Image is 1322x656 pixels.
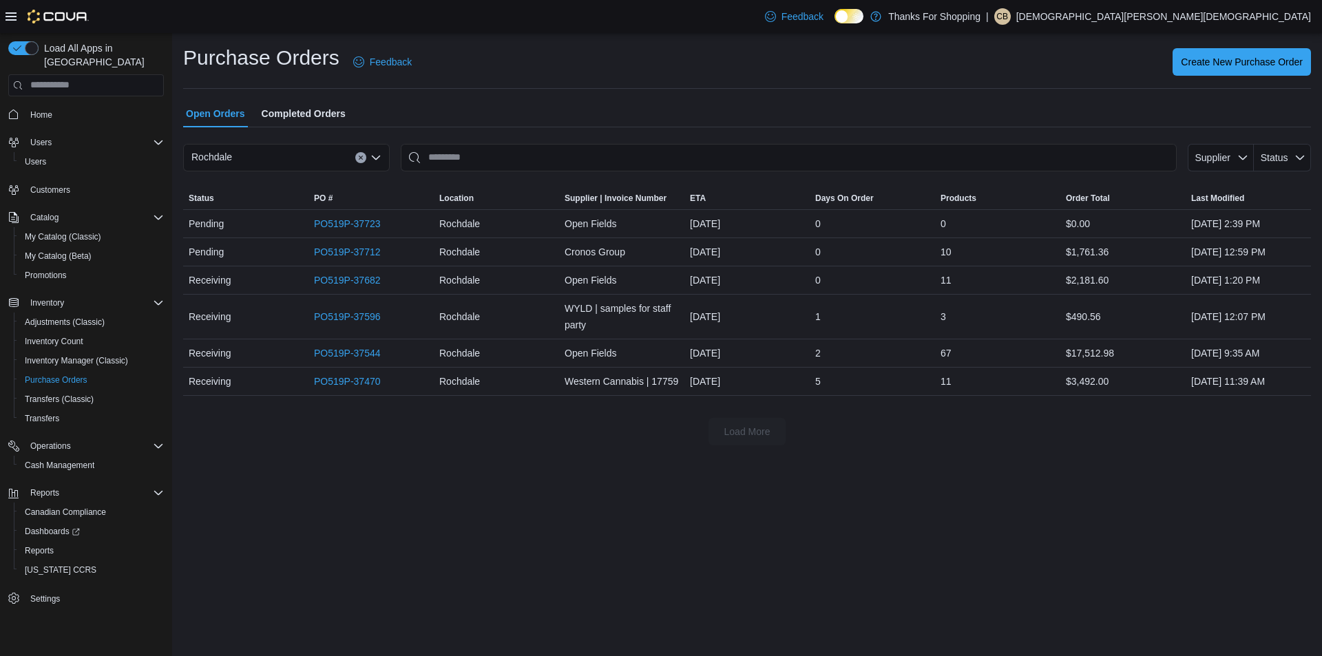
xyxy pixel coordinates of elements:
span: Promotions [25,270,67,281]
div: $1,761.36 [1060,238,1186,266]
span: Catalog [25,209,164,226]
span: Transfers (Classic) [19,391,164,408]
span: Settings [30,593,60,604]
button: Transfers [14,409,169,428]
button: Inventory Count [14,332,169,351]
div: $0.00 [1060,210,1186,237]
a: Transfers (Classic) [19,391,99,408]
button: Reports [25,485,65,501]
button: Supplier | Invoice Number [559,187,684,209]
button: Inventory [3,293,169,313]
button: Adjustments (Classic) [14,313,169,332]
button: Reports [14,541,169,560]
span: Completed Orders [262,100,346,127]
span: Load More [724,425,770,438]
p: Thanks For Shopping [888,8,980,25]
div: [DATE] 9:35 AM [1186,339,1311,367]
span: Receiving [189,345,231,361]
button: [US_STATE] CCRS [14,560,169,580]
span: Dashboards [25,526,80,537]
span: Settings [25,589,164,606]
span: Receiving [189,308,231,325]
span: Status [189,193,214,204]
button: Users [25,134,57,151]
div: Open Fields [559,266,684,294]
nav: Complex example [8,99,164,644]
span: Load All Apps in [GEOGRAPHIC_DATA] [39,41,164,69]
a: Promotions [19,267,72,284]
button: Supplier [1188,144,1254,171]
span: 1 [815,308,821,325]
button: Open list of options [370,152,381,163]
input: This is a search bar. After typing your query, hit enter to filter the results lower in the page. [401,144,1177,171]
button: Promotions [14,266,169,285]
img: Cova [28,10,89,23]
span: PO # [314,193,333,204]
span: Days On Order [815,193,874,204]
span: Supplier | Invoice Number [565,193,667,204]
span: 5 [815,373,821,390]
button: Products [935,187,1060,209]
div: [DATE] [684,266,810,294]
a: PO519P-37544 [314,345,381,361]
a: Cash Management [19,457,100,474]
div: [DATE] 1:20 PM [1186,266,1311,294]
button: Purchase Orders [14,370,169,390]
span: Transfers [19,410,164,427]
a: Canadian Compliance [19,504,112,520]
div: Open Fields [559,339,684,367]
div: Cronos Group [559,238,684,266]
a: Home [25,107,58,123]
span: Inventory [25,295,164,311]
button: Inventory [25,295,70,311]
button: Days On Order [810,187,935,209]
span: Reports [25,545,54,556]
span: [US_STATE] CCRS [25,564,96,575]
span: Promotions [19,267,164,284]
span: Customers [25,181,164,198]
span: Cash Management [19,457,164,474]
a: Transfers [19,410,65,427]
div: Christian Bishop [994,8,1011,25]
a: [US_STATE] CCRS [19,562,102,578]
p: | [986,8,989,25]
a: Feedback [348,48,417,76]
span: Pending [189,215,224,232]
span: Status [1261,152,1288,163]
span: Reports [25,485,164,501]
button: Operations [3,436,169,456]
a: Users [19,154,52,170]
div: [DATE] [684,210,810,237]
button: Create New Purchase Order [1173,48,1311,76]
span: Pending [189,244,224,260]
a: Adjustments (Classic) [19,314,110,330]
span: Rochdale [439,272,480,288]
div: Open Fields [559,210,684,237]
span: Inventory Count [25,336,83,347]
span: Rochdale [439,244,480,260]
span: Canadian Compliance [19,504,164,520]
a: My Catalog (Classic) [19,229,107,245]
div: $3,492.00 [1060,368,1186,395]
span: Reports [19,542,164,559]
span: Washington CCRS [19,562,164,578]
span: 67 [941,345,952,361]
span: Rochdale [439,345,480,361]
a: Feedback [759,3,829,30]
span: Purchase Orders [19,372,164,388]
div: WYLD | samples for staff party [559,295,684,339]
span: Users [25,156,46,167]
span: Feedback [370,55,412,69]
span: Transfers (Classic) [25,394,94,405]
a: Inventory Manager (Classic) [19,352,134,369]
span: Rochdale [439,215,480,232]
button: Status [1254,144,1311,171]
span: Last Modified [1191,193,1244,204]
span: Users [19,154,164,170]
span: Inventory [30,297,64,308]
button: PO # [308,187,434,209]
button: Users [3,133,169,152]
span: My Catalog (Beta) [19,248,164,264]
a: Purchase Orders [19,372,93,388]
span: Rochdale [439,308,480,325]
